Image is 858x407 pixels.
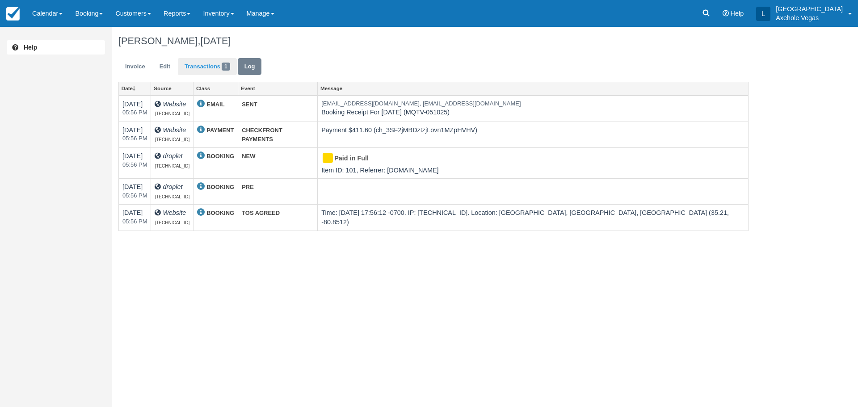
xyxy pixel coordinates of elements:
[242,210,280,216] strong: TOS AGREED
[155,111,189,116] span: [TECHNICAL_ID]
[723,10,729,17] i: Help
[731,10,744,17] span: Help
[119,147,151,178] td: [DATE]
[122,134,147,143] em: 2025-10-05 17:56:56-0700
[155,194,189,199] span: [TECHNICAL_ID]
[776,4,843,13] p: [GEOGRAPHIC_DATA]
[155,164,189,168] span: [TECHNICAL_ID]
[756,7,770,21] div: L
[321,100,744,108] em: [EMAIL_ADDRESS][DOMAIN_NAME], [EMAIL_ADDRESS][DOMAIN_NAME]
[7,40,105,55] a: Help
[178,58,237,76] a: Transactions1
[153,58,177,76] a: Edit
[206,127,234,134] strong: PAYMENT
[118,36,749,46] h1: [PERSON_NAME],
[318,147,749,178] td: Item ID: 101, Referrer: [DOMAIN_NAME]
[119,82,151,95] a: Date
[24,44,37,51] b: Help
[119,179,151,205] td: [DATE]
[318,122,749,147] td: Payment $411.60 (ch_3SF2jMBDztzjLovn1MZpHVHV)
[318,205,749,231] td: Time: [DATE] 17:56:12 -0700. IP: [TECHNICAL_ID]. Location: [GEOGRAPHIC_DATA], [GEOGRAPHIC_DATA], ...
[242,101,257,108] strong: SENT
[321,151,737,166] div: Paid in Full
[163,209,186,216] i: Website
[119,96,151,122] td: [DATE]
[122,192,147,200] em: 2025-10-05 17:56:12-0700
[122,161,147,169] em: 2025-10-05 17:56:55-0700
[119,122,151,147] td: [DATE]
[238,82,317,95] a: Event
[163,126,186,134] i: Website
[242,184,254,190] strong: PRE
[206,184,234,190] strong: BOOKING
[122,109,147,117] em: 2025-10-05 17:56:56-0700
[118,58,152,76] a: Invoice
[6,7,20,21] img: checkfront-main-nav-mini-logo.png
[163,183,182,190] i: droplet
[163,152,182,159] i: droplet
[119,205,151,231] td: [DATE]
[151,82,193,95] a: Source
[200,35,231,46] span: [DATE]
[163,101,186,108] i: Website
[776,13,843,22] p: Axehole Vegas
[206,210,234,216] strong: BOOKING
[122,218,147,226] em: 2025-10-05 17:56:12-0700
[155,137,189,142] span: [TECHNICAL_ID]
[318,82,748,95] a: Message
[242,153,255,159] strong: NEW
[155,220,189,225] span: [TECHNICAL_ID]
[238,58,262,76] a: Log
[206,101,224,108] strong: EMAIL
[206,153,234,159] strong: BOOKING
[222,63,230,71] span: 1
[318,96,749,122] td: Booking Receipt For [DATE] (MQTV-051025)
[193,82,238,95] a: Class
[242,127,282,143] strong: CHECKFRONT PAYMENTS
